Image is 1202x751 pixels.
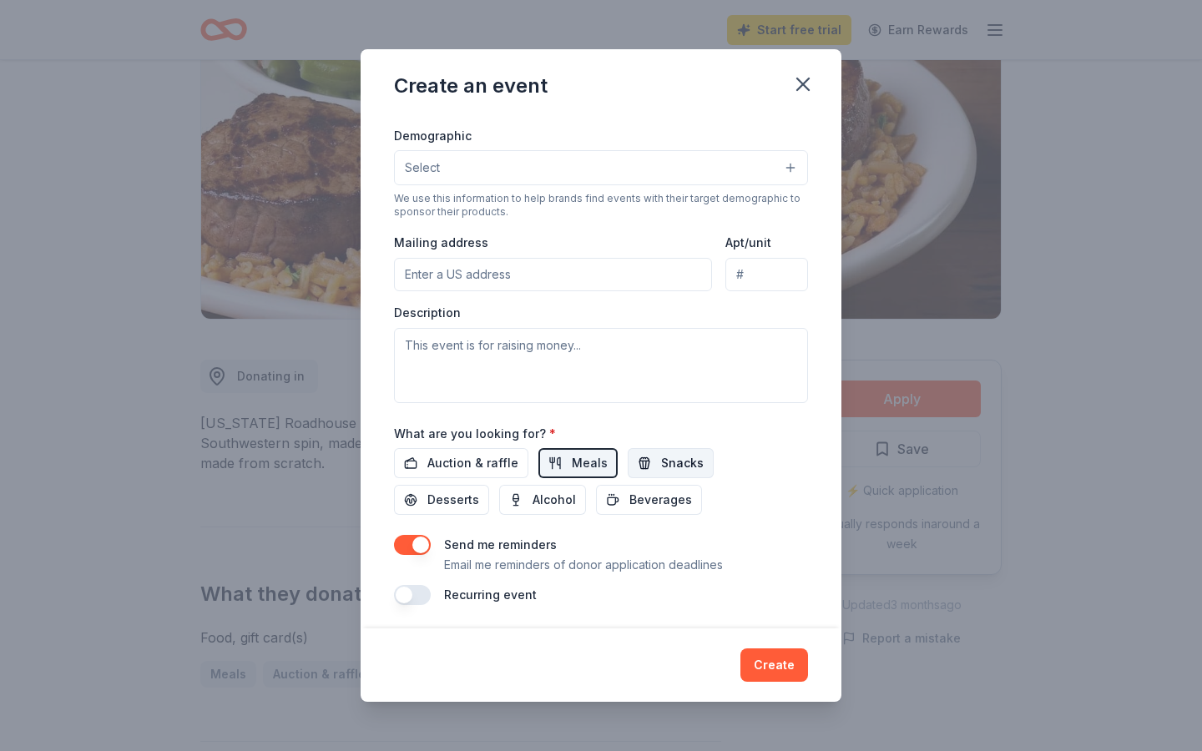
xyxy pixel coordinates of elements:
[628,448,714,478] button: Snacks
[394,150,808,185] button: Select
[427,453,518,473] span: Auction & raffle
[394,448,528,478] button: Auction & raffle
[538,448,618,478] button: Meals
[533,490,576,510] span: Alcohol
[444,537,557,552] label: Send me reminders
[427,490,479,510] span: Desserts
[394,73,548,99] div: Create an event
[394,485,489,515] button: Desserts
[444,555,723,575] p: Email me reminders of donor application deadlines
[394,128,472,144] label: Demographic
[740,648,808,682] button: Create
[444,587,537,602] label: Recurring event
[394,192,808,219] div: We use this information to help brands find events with their target demographic to sponsor their...
[572,453,608,473] span: Meals
[394,305,461,321] label: Description
[661,453,704,473] span: Snacks
[596,485,702,515] button: Beverages
[629,490,692,510] span: Beverages
[725,234,771,251] label: Apt/unit
[499,485,586,515] button: Alcohol
[394,234,488,251] label: Mailing address
[405,158,440,178] span: Select
[725,258,808,291] input: #
[394,426,556,442] label: What are you looking for?
[394,258,712,291] input: Enter a US address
